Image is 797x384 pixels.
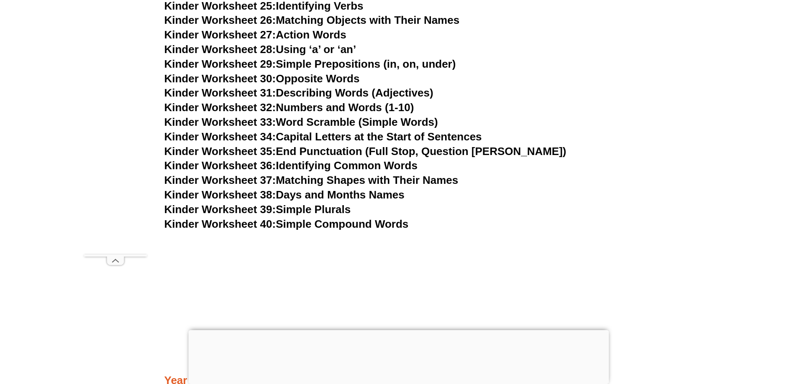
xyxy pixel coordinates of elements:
span: Kinder Worksheet 31: [164,86,276,99]
span: Kinder Worksheet 32: [164,101,276,114]
iframe: Advertisement [164,231,633,352]
span: Kinder Worksheet 37: [164,174,276,186]
a: Kinder Worksheet 37:Matching Shapes with Their Names [164,174,459,186]
span: Kinder Worksheet 39: [164,203,276,216]
span: Kinder Worksheet 27: [164,28,276,41]
span: Kinder Worksheet 36: [164,159,276,172]
span: Kinder Worksheet 29: [164,58,276,70]
span: Kinder Worksheet 35: [164,145,276,158]
iframe: Advertisement [188,330,609,382]
span: Kinder Worksheet 30: [164,72,276,85]
span: Kinder Worksheet 33: [164,116,276,128]
a: Kinder Worksheet 29:Simple Prepositions (in, on, under) [164,58,456,70]
span: Kinder Worksheet 26: [164,14,276,26]
a: Kinder Worksheet 31:Describing Words (Adjectives) [164,86,433,99]
a: Kinder Worksheet 39:Simple Plurals [164,203,351,216]
a: Kinder Worksheet 34:Capital Letters at the Start of Sentences [164,130,482,143]
iframe: Chat Widget [658,290,797,384]
a: Kinder Worksheet 26:Matching Objects with Their Names [164,14,460,26]
a: Kinder Worksheet 32:Numbers and Words (1-10) [164,101,414,114]
a: Kinder Worksheet 27:Action Words [164,28,346,41]
a: Kinder Worksheet 40:Simple Compound Words [164,218,409,230]
iframe: Advertisement [84,19,147,254]
a: Kinder Worksheet 33:Word Scramble (Simple Words) [164,116,438,128]
a: Kinder Worksheet 35:End Punctuation (Full Stop, Question [PERSON_NAME]) [164,145,566,158]
a: Kinder Worksheet 38:Days and Months Names [164,188,405,201]
span: Kinder Worksheet 28: [164,43,276,56]
span: Kinder Worksheet 38: [164,188,276,201]
span: Kinder Worksheet 40: [164,218,276,230]
a: Kinder Worksheet 28:Using ‘a’ or ‘an’ [164,43,356,56]
span: Kinder Worksheet 34: [164,130,276,143]
a: Kinder Worksheet 36:Identifying Common Words [164,159,418,172]
a: Kinder Worksheet 30:Opposite Words [164,72,360,85]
